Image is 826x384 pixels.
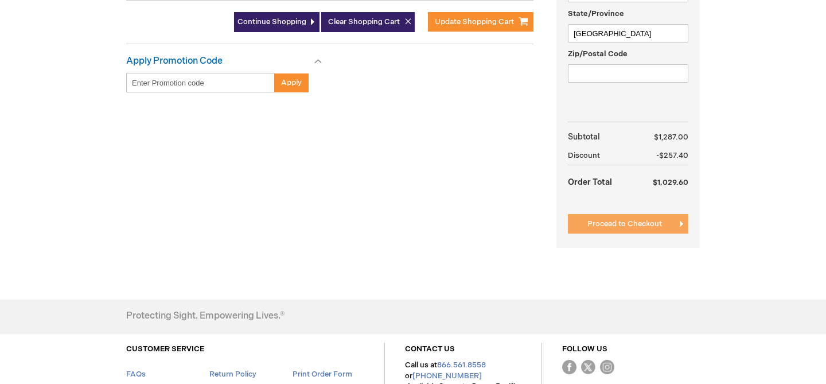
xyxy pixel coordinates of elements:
[209,370,256,379] a: Return Policy
[237,17,306,26] span: Continue Shopping
[653,178,688,187] span: $1,029.60
[437,360,486,370] a: 866.561.8558
[435,17,514,26] span: Update Shopping Cart
[126,344,204,354] a: CUSTOMER SERVICE
[274,73,309,92] button: Apply
[656,151,688,160] span: -$257.40
[568,49,628,59] span: Zip/Postal Code
[234,12,320,32] a: Continue Shopping
[412,371,482,381] a: [PHONE_NUMBER]
[568,128,633,146] th: Subtotal
[428,12,533,32] button: Update Shopping Cart
[126,311,285,321] h4: Protecting Sight. Empowering Lives.®
[126,56,223,67] strong: Apply Promotion Code
[587,219,662,228] span: Proceed to Checkout
[568,172,612,192] strong: Order Total
[600,360,614,374] img: instagram
[568,151,600,160] span: Discount
[281,78,302,87] span: Apply
[293,370,352,379] a: Print Order Form
[581,360,595,374] img: Twitter
[126,370,146,379] a: FAQs
[562,360,576,374] img: Facebook
[405,344,455,354] a: CONTACT US
[328,17,400,26] span: Clear Shopping Cart
[568,9,624,18] span: State/Province
[654,133,688,142] span: $1,287.00
[568,214,688,234] button: Proceed to Checkout
[126,73,275,92] input: Enter Promotion code
[562,344,607,354] a: FOLLOW US
[321,12,415,32] button: Clear Shopping Cart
